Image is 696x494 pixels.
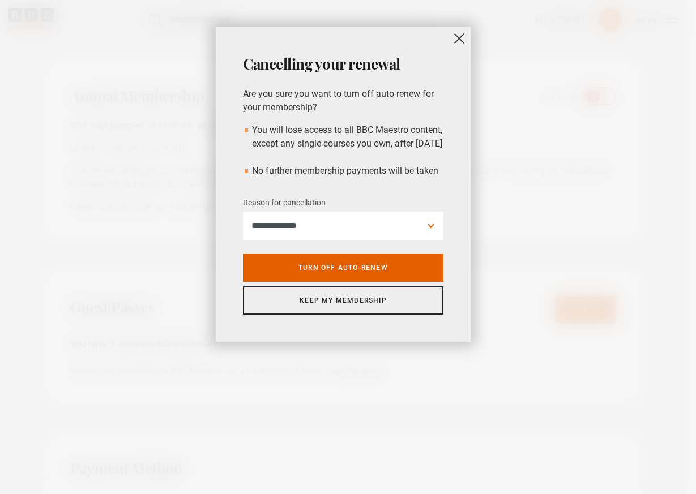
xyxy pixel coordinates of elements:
[243,123,443,151] li: You will lose access to all BBC Maestro content, except any single courses you own, after [DATE]
[243,54,443,74] h2: Cancelling your renewal
[243,164,443,178] li: No further membership payments will be taken
[243,286,443,315] a: Keep my membership
[243,87,443,114] p: Are you sure you want to turn off auto-renew for your membership?
[448,27,471,50] button: close
[243,254,443,282] a: Turn off auto-renew
[243,196,326,210] label: Reason for cancellation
